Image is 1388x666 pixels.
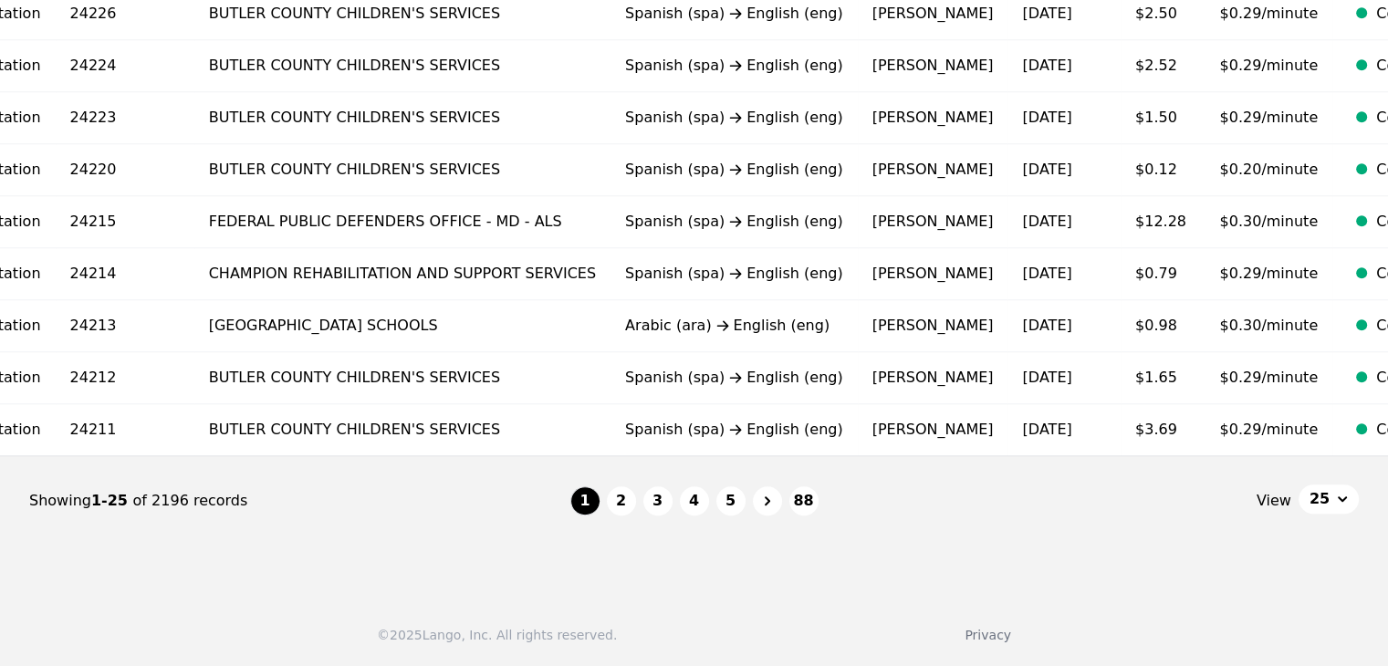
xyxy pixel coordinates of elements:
[625,107,843,129] div: Spanish (spa) English (eng)
[858,196,1008,248] td: [PERSON_NAME]
[194,40,611,92] td: BUTLER COUNTY CHILDREN'S SERVICES
[194,196,611,248] td: FEDERAL PUBLIC DEFENDERS OFFICE - MD - ALS
[194,404,611,456] td: BUTLER COUNTY CHILDREN'S SERVICES
[625,211,843,233] div: Spanish (spa) English (eng)
[1219,213,1318,230] span: $0.30/minute
[194,248,611,300] td: CHAMPION REHABILITATION AND SUPPORT SERVICES
[789,486,819,515] button: 88
[625,55,843,77] div: Spanish (spa) English (eng)
[56,352,194,404] td: 24212
[1310,488,1330,510] span: 25
[1022,109,1071,126] time: [DATE]
[858,144,1008,196] td: [PERSON_NAME]
[56,248,194,300] td: 24214
[56,196,194,248] td: 24215
[1022,265,1071,282] time: [DATE]
[1121,404,1205,456] td: $3.69
[1022,369,1071,386] time: [DATE]
[194,300,611,352] td: [GEOGRAPHIC_DATA] SCHOOLS
[194,352,611,404] td: BUTLER COUNTY CHILDREN'S SERVICES
[858,248,1008,300] td: [PERSON_NAME]
[194,144,611,196] td: BUTLER COUNTY CHILDREN'S SERVICES
[1022,57,1071,74] time: [DATE]
[377,626,617,644] div: © 2025 Lango, Inc. All rights reserved.
[1219,57,1318,74] span: $0.29/minute
[680,486,709,515] button: 4
[1121,352,1205,404] td: $1.65
[29,490,570,512] div: Showing of 2196 records
[625,263,843,285] div: Spanish (spa) English (eng)
[607,486,636,515] button: 2
[1121,92,1205,144] td: $1.50
[1219,161,1318,178] span: $0.20/minute
[1219,369,1318,386] span: $0.29/minute
[625,3,843,25] div: Spanish (spa) English (eng)
[858,352,1008,404] td: [PERSON_NAME]
[56,404,194,456] td: 24211
[1299,484,1359,514] button: 25
[625,419,843,441] div: Spanish (spa) English (eng)
[1219,5,1318,22] span: $0.29/minute
[56,300,194,352] td: 24213
[1219,265,1318,282] span: $0.29/minute
[56,92,194,144] td: 24223
[1022,5,1071,22] time: [DATE]
[29,456,1359,546] nav: Page navigation
[1121,300,1205,352] td: $0.98
[1022,317,1071,334] time: [DATE]
[858,92,1008,144] td: [PERSON_NAME]
[1121,144,1205,196] td: $0.12
[716,486,746,515] button: 5
[1219,109,1318,126] span: $0.29/minute
[625,315,843,337] div: Arabic (ara) English (eng)
[56,144,194,196] td: 24220
[1121,196,1205,248] td: $12.28
[965,628,1011,642] a: Privacy
[858,40,1008,92] td: [PERSON_NAME]
[1219,317,1318,334] span: $0.30/minute
[625,159,843,181] div: Spanish (spa) English (eng)
[1121,248,1205,300] td: $0.79
[194,92,611,144] td: BUTLER COUNTY CHILDREN'S SERVICES
[91,492,133,509] span: 1-25
[625,367,843,389] div: Spanish (spa) English (eng)
[1219,421,1318,438] span: $0.29/minute
[1022,161,1071,178] time: [DATE]
[643,486,673,515] button: 3
[1022,213,1071,230] time: [DATE]
[1257,490,1291,512] span: View
[858,300,1008,352] td: [PERSON_NAME]
[56,40,194,92] td: 24224
[858,404,1008,456] td: [PERSON_NAME]
[1022,421,1071,438] time: [DATE]
[1121,40,1205,92] td: $2.52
